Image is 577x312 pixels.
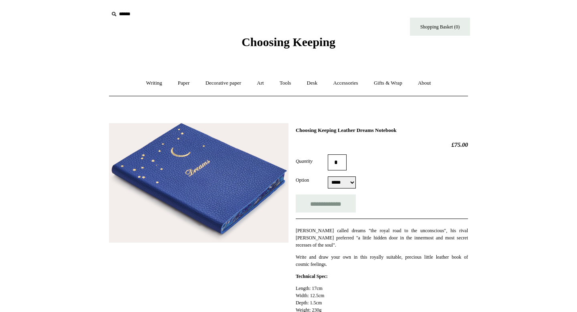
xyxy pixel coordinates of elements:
p: Write and draw your own in this royally suitable, precious little leather book of cosmic feelings. [296,253,468,268]
a: Desk [300,73,325,94]
img: Choosing Keeping Leather Dreams Notebook [109,123,288,243]
label: Option [296,176,328,184]
h2: £75.00 [296,141,468,148]
strong: Technical Spec: [296,274,328,279]
a: Gifts & Wrap [367,73,410,94]
a: Paper [171,73,197,94]
a: Decorative paper [198,73,248,94]
a: Accessories [326,73,365,94]
a: Writing [139,73,169,94]
a: About [411,73,438,94]
span: Choosing Keeping [242,35,335,49]
a: Tools [272,73,299,94]
p: [PERSON_NAME] called dreams "the royal road to the unconscious", his rival [PERSON_NAME] preferre... [296,227,468,249]
a: Choosing Keeping [242,42,335,47]
label: Quantity [296,158,328,165]
a: Shopping Basket (0) [410,18,470,36]
a: Art [250,73,271,94]
h1: Choosing Keeping Leather Dreams Notebook [296,127,468,134]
